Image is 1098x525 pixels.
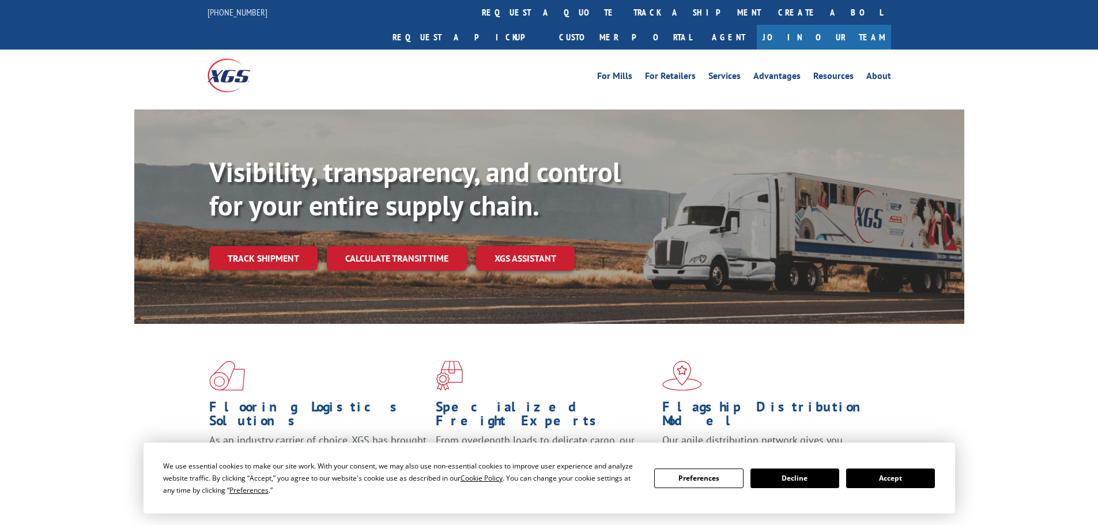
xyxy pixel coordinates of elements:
[436,433,654,485] p: From overlength loads to delicate cargo, our experienced staff knows the best way to move your fr...
[700,25,757,50] a: Agent
[476,246,575,271] a: XGS ASSISTANT
[209,361,245,391] img: xgs-icon-total-supply-chain-intelligence-red
[753,71,801,84] a: Advantages
[229,485,269,495] span: Preferences
[550,25,700,50] a: Customer Portal
[662,400,880,433] h1: Flagship Distribution Model
[813,71,854,84] a: Resources
[436,361,463,391] img: xgs-icon-focused-on-flooring-red
[750,469,839,488] button: Decline
[645,71,696,84] a: For Retailers
[757,25,891,50] a: Join Our Team
[662,361,702,391] img: xgs-icon-flagship-distribution-model-red
[209,246,318,270] a: Track shipment
[436,400,654,433] h1: Specialized Freight Experts
[662,433,874,460] span: Our agile distribution network gives you nationwide inventory management on demand.
[846,469,935,488] button: Accept
[327,246,467,271] a: Calculate transit time
[654,469,743,488] button: Preferences
[384,25,550,50] a: Request a pickup
[209,433,427,474] span: As an industry carrier of choice, XGS has brought innovation and dedication to flooring logistics...
[144,443,955,513] div: Cookie Consent Prompt
[597,71,632,84] a: For Mills
[163,460,640,496] div: We use essential cookies to make our site work. With your consent, we may also use non-essential ...
[461,473,503,483] span: Cookie Policy
[866,71,891,84] a: About
[708,71,741,84] a: Services
[209,154,621,223] b: Visibility, transparency, and control for your entire supply chain.
[209,400,427,433] h1: Flooring Logistics Solutions
[207,6,267,18] a: [PHONE_NUMBER]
